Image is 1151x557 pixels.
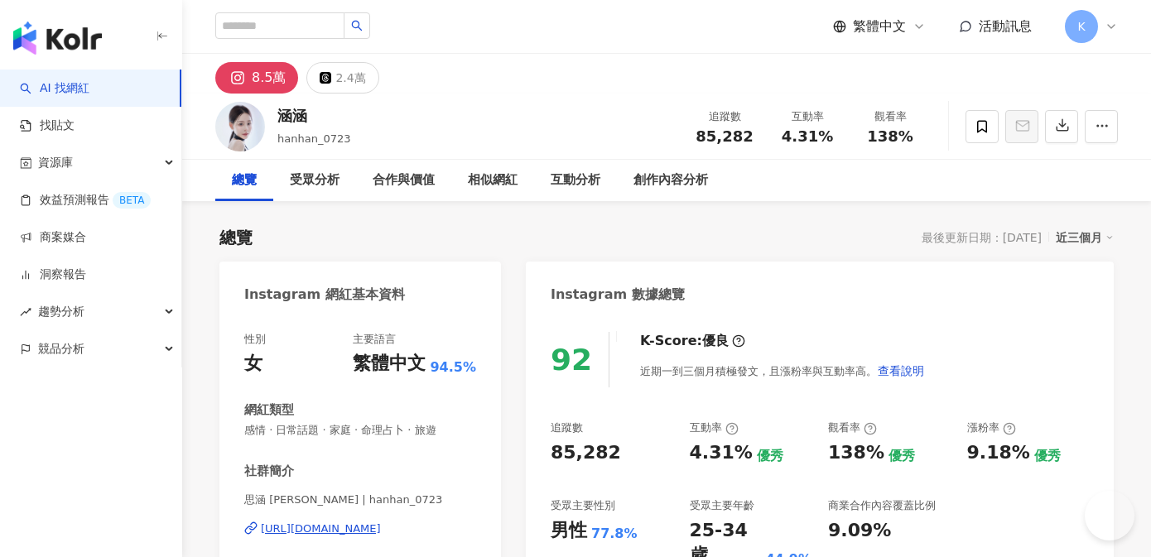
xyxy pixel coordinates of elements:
a: [URL][DOMAIN_NAME] [244,521,476,536]
div: 4.31% [690,440,753,466]
div: 合作與價值 [373,170,435,190]
div: 追蹤數 [693,108,756,125]
div: 男性 [551,518,587,544]
div: 互動率 [776,108,839,125]
div: 近期一到三個月積極發文，且漲粉率與互動率高。 [640,354,925,387]
span: 資源庫 [38,144,73,181]
div: 互動率 [690,420,739,435]
div: Instagram 網紅基本資料 [244,286,405,304]
div: 總覽 [219,226,253,249]
div: 8.5萬 [252,66,286,89]
div: 涵涵 [277,105,350,126]
div: 9.18% [967,440,1030,466]
a: 找貼文 [20,118,75,134]
div: 創作內容分析 [633,170,708,190]
a: 商案媒合 [20,229,86,246]
a: 效益預測報告BETA [20,192,151,209]
iframe: Help Scout Beacon - Open [1085,491,1134,540]
div: 總覽 [232,170,257,190]
div: 138% [828,440,884,466]
div: 最後更新日期：[DATE] [922,231,1042,244]
div: 優秀 [1034,447,1061,465]
span: search [351,20,363,31]
div: 社群簡介 [244,463,294,480]
div: 77.8% [591,525,638,543]
div: 相似網紅 [468,170,518,190]
div: 女 [244,351,262,377]
div: 9.09% [828,518,891,544]
div: 受眾主要年齡 [690,498,754,513]
span: 思涵 [PERSON_NAME] | hanhan_0723 [244,492,476,507]
div: 優良 [702,332,729,350]
div: 85,282 [551,440,621,466]
span: 查看說明 [878,364,924,377]
span: 活動訊息 [979,18,1032,34]
div: 性別 [244,332,266,347]
button: 查看說明 [877,354,925,387]
span: 競品分析 [38,330,84,367]
span: 繁體中文 [853,17,906,36]
div: 漲粉率 [967,420,1016,435]
a: 洞察報告 [20,266,86,283]
div: 近三個月 [1056,227,1114,248]
div: K-Score : [640,332,745,350]
div: 2.4萬 [335,66,365,89]
div: 繁體中文 [353,351,426,377]
div: 優秀 [889,447,915,465]
div: 商業合作內容覆蓋比例 [828,498,936,513]
span: 感情 · 日常話題 · 家庭 · 命理占卜 · 旅遊 [244,423,476,438]
div: [URL][DOMAIN_NAME] [261,521,381,536]
div: 受眾分析 [290,170,340,190]
span: 138% [867,128,913,145]
div: 觀看率 [859,108,922,125]
a: searchAI 找網紅 [20,80,89,97]
div: 觀看率 [828,420,877,435]
div: 92 [551,343,592,377]
div: Instagram 數據總覽 [551,286,685,304]
span: K [1077,17,1085,36]
div: 優秀 [757,447,783,465]
span: 4.31% [782,128,833,145]
div: 追蹤數 [551,420,583,435]
button: 8.5萬 [215,62,298,94]
img: KOL Avatar [215,102,265,151]
span: 85,282 [696,127,753,145]
span: 94.5% [430,358,476,377]
span: hanhan_0723 [277,132,350,145]
span: rise [20,306,31,318]
img: logo [13,22,102,55]
div: 主要語言 [353,332,396,347]
button: 2.4萬 [306,62,378,94]
div: 互動分析 [551,170,600,190]
div: 受眾主要性別 [551,498,615,513]
div: 網紅類型 [244,401,294,419]
span: 趨勢分析 [38,293,84,330]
